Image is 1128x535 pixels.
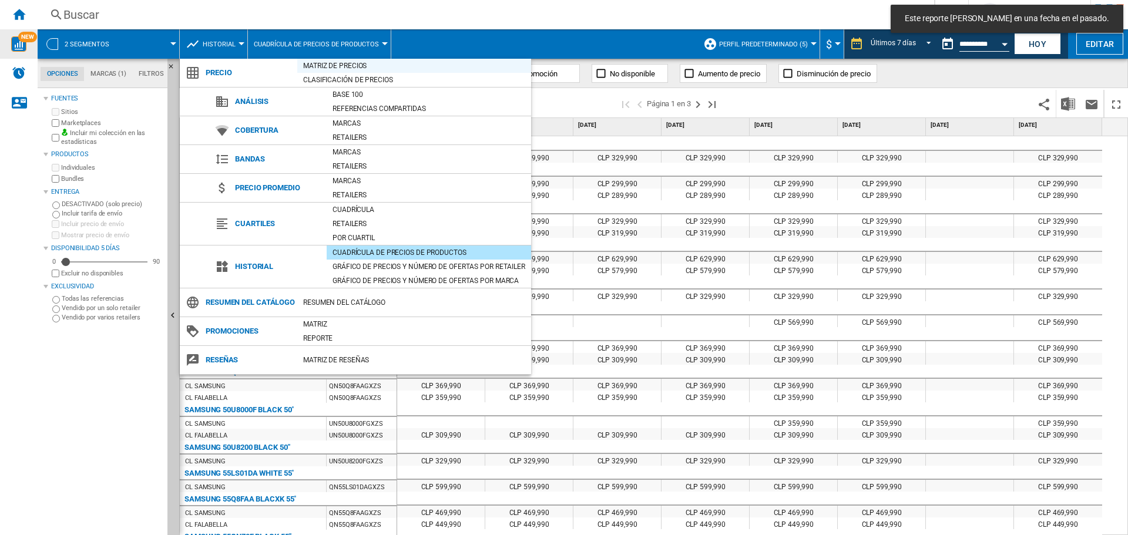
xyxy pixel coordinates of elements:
[327,275,531,287] div: Gráfico de precios y número de ofertas por marca
[901,13,1113,25] span: Este reporte [PERSON_NAME] en una fecha en el pasado.
[327,218,531,230] div: Retailers
[229,258,327,275] span: Historial
[200,65,297,81] span: Precio
[200,323,297,339] span: Promociones
[229,122,327,139] span: Cobertura
[297,74,531,86] div: Clasificación de precios
[229,93,327,110] span: Análisis
[327,175,531,187] div: Marcas
[297,354,531,366] div: Matriz de RESEÑAS
[327,261,531,272] div: Gráfico de precios y número de ofertas por retailer
[297,297,531,308] div: Resumen del catálogo
[229,216,327,232] span: Cuartiles
[327,89,531,100] div: Base 100
[327,189,531,201] div: Retailers
[200,294,297,311] span: Resumen del catálogo
[297,60,531,72] div: Matriz de precios
[327,247,531,258] div: Cuadrícula de precios de productos
[327,132,531,143] div: Retailers
[229,180,327,196] span: Precio promedio
[200,352,297,368] span: Reseñas
[297,318,531,330] div: Matriz
[229,151,327,167] span: Bandas
[327,232,531,244] div: Por cuartil
[327,103,531,115] div: Referencias compartidas
[327,146,531,158] div: Marcas
[297,332,531,344] div: Reporte
[327,160,531,172] div: Retailers
[327,204,531,216] div: Cuadrícula
[327,117,531,129] div: Marcas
